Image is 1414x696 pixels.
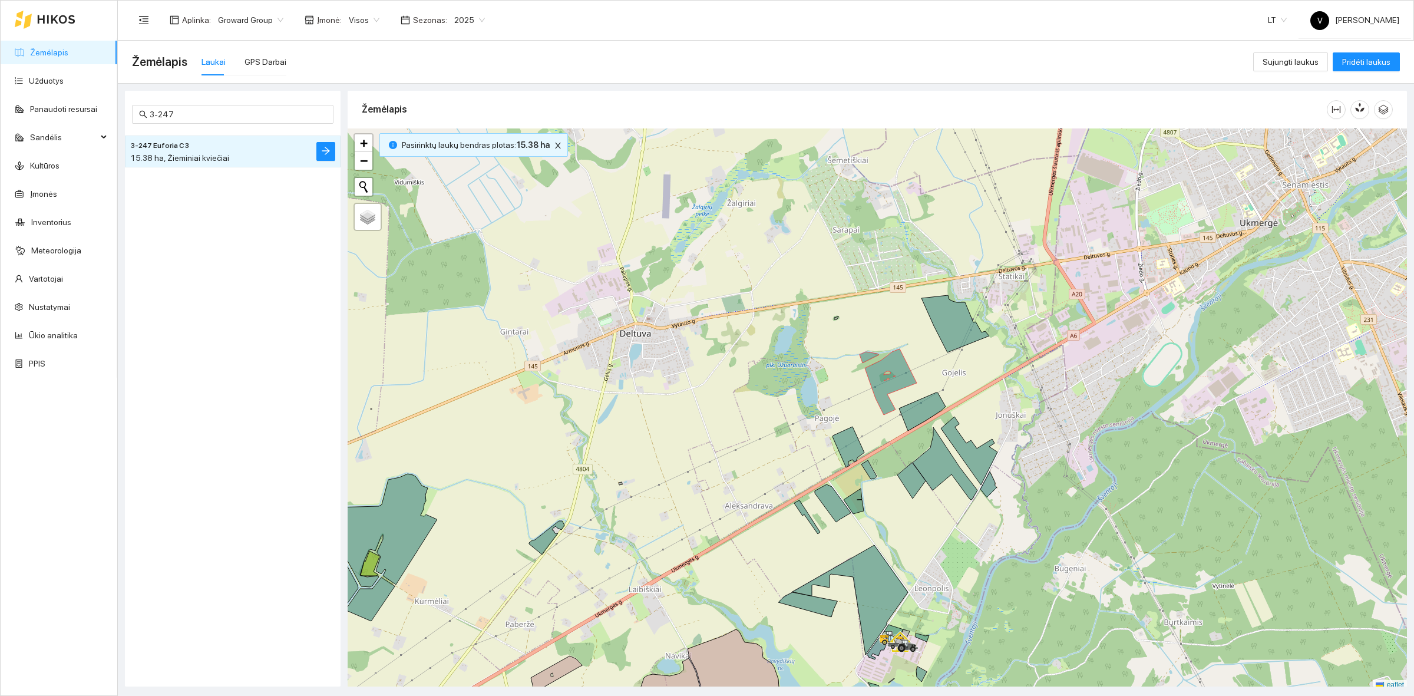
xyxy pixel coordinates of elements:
button: Pridėti laukus [1333,52,1400,71]
button: column-width [1327,100,1346,119]
a: Meteorologija [31,246,81,255]
button: arrow-right [316,142,335,161]
span: Įmonė : [317,14,342,27]
b: 15.38 ha [516,140,550,150]
span: Žemėlapis [132,52,187,71]
span: close [551,141,564,150]
span: Pasirinktų laukų bendras plotas : [402,138,550,151]
span: Groward Group [218,11,283,29]
span: Sujungti laukus [1263,55,1319,68]
span: layout [170,15,179,25]
span: info-circle [389,141,397,149]
span: 3-247 Euforia C3 [130,140,189,151]
span: search [139,110,147,118]
a: Zoom out [355,152,372,170]
span: calendar [401,15,410,25]
div: Žemėlapis [362,93,1327,126]
a: Įmonės [30,189,57,199]
span: Sandėlis [30,126,97,149]
a: Layers [355,204,381,230]
span: Pridėti laukus [1342,55,1390,68]
span: Visos [349,11,379,29]
span: 2025 [454,11,485,29]
span: Sezonas : [413,14,447,27]
span: LT [1268,11,1287,29]
a: Inventorius [31,217,71,227]
span: 15.38 ha, Žieminiai kviečiai [130,153,229,163]
button: close [551,138,565,153]
span: − [360,153,368,168]
button: Sujungti laukus [1253,52,1328,71]
a: Ūkio analitika [29,331,78,340]
span: column-width [1327,105,1345,114]
span: + [360,136,368,150]
span: Aplinka : [182,14,211,27]
button: menu-fold [132,8,156,32]
a: Žemėlapis [30,48,68,57]
div: GPS Darbai [245,55,286,68]
a: Panaudoti resursai [30,104,97,114]
div: Laukai [201,55,226,68]
a: Zoom in [355,134,372,152]
a: Nustatymai [29,302,70,312]
span: menu-fold [138,15,149,25]
span: [PERSON_NAME] [1310,15,1399,25]
a: Sujungti laukus [1253,57,1328,67]
a: Pridėti laukus [1333,57,1400,67]
a: Užduotys [29,76,64,85]
a: Vartotojai [29,274,63,283]
span: V [1317,11,1323,30]
a: PPIS [29,359,45,368]
input: Paieška [150,108,326,121]
span: shop [305,15,314,25]
a: Kultūros [30,161,60,170]
a: Leaflet [1376,681,1404,689]
button: Initiate a new search [355,178,372,196]
span: arrow-right [321,146,331,157]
